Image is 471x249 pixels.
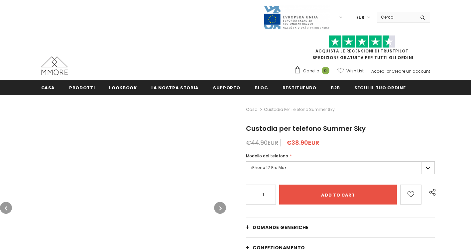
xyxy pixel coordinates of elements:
span: Custodia per telefono Summer Sky [246,124,366,133]
input: Search Site [377,12,415,22]
a: Acquista le recensioni di TrustPilot [315,48,409,54]
img: Casi MMORE [41,56,68,75]
a: Blog [255,80,268,95]
a: Accedi [371,68,386,74]
span: €38.90EUR [287,138,319,147]
a: Creare un account [392,68,430,74]
span: 0 [322,67,329,74]
span: supporto [213,85,240,91]
a: Prodotti [69,80,95,95]
a: Segui il tuo ordine [354,80,406,95]
span: La nostra storia [151,85,199,91]
span: €44.90EUR [246,138,278,147]
span: Restituendo [283,85,316,91]
span: EUR [356,14,364,21]
a: Restituendo [283,80,316,95]
span: Domande generiche [253,224,309,231]
a: Carrello 0 [294,66,333,76]
span: Modello del telefono [246,153,288,159]
span: SPEDIZIONE GRATUITA PER TUTTI GLI ORDINI [294,38,430,60]
span: Blog [255,85,268,91]
span: Carrello [303,68,319,74]
span: Wish List [346,68,364,74]
a: La nostra storia [151,80,199,95]
input: Add to cart [279,185,397,205]
a: supporto [213,80,240,95]
span: Lookbook [109,85,137,91]
img: Javni Razpis [263,5,330,30]
label: iPhone 17 Pro Max [246,161,435,174]
a: Casa [41,80,55,95]
span: B2B [331,85,340,91]
span: Prodotti [69,85,95,91]
a: Casa [246,106,258,114]
a: Lookbook [109,80,137,95]
img: Fidati di Pilot Stars [329,35,395,48]
a: Wish List [337,65,364,77]
span: or [387,68,391,74]
span: Custodia per telefono Summer Sky [264,106,335,114]
a: Javni Razpis [263,14,330,20]
a: Domande generiche [246,217,435,237]
span: Segui il tuo ordine [354,85,406,91]
span: Casa [41,85,55,91]
a: B2B [331,80,340,95]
